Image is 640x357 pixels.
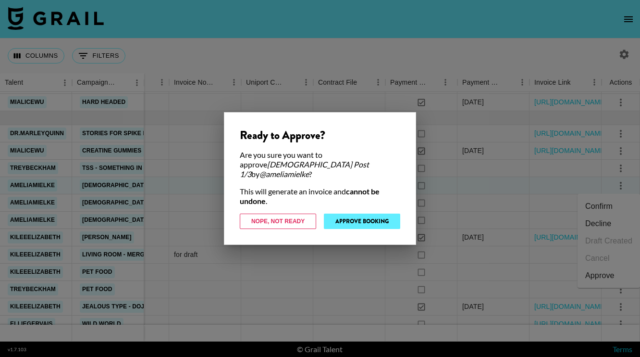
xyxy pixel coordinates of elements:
em: @ ameliamielke [259,169,309,178]
button: Approve Booking [324,214,400,229]
div: Ready to Approve? [240,128,400,142]
div: This will generate an invoice and . [240,187,400,206]
em: [DEMOGRAPHIC_DATA] Post 1/3 [240,160,369,178]
div: Are you sure you want to approve by ? [240,150,400,179]
strong: cannot be undone [240,187,380,205]
button: Nope, Not Ready [240,214,316,229]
